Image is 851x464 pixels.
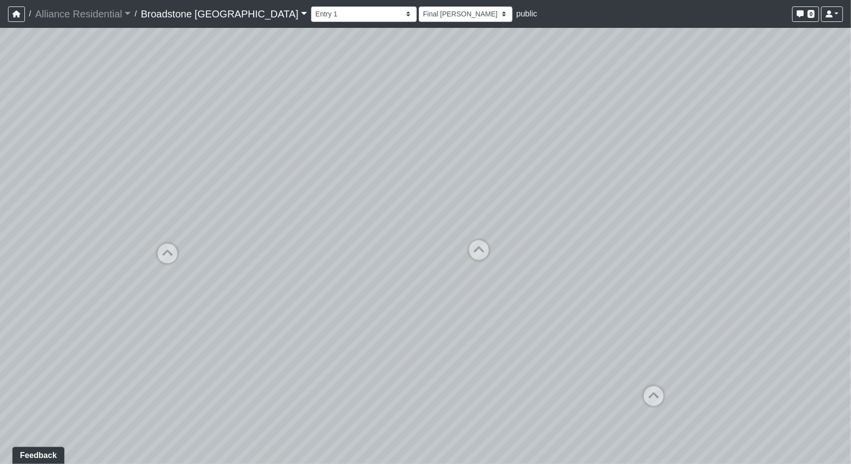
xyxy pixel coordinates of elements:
span: / [25,4,35,24]
button: 0 [792,6,819,22]
span: / [131,4,141,24]
span: public [516,9,537,18]
iframe: Ybug feedback widget [7,444,66,464]
span: 0 [808,10,815,18]
a: Alliance Residential [35,4,131,24]
a: Broadstone [GEOGRAPHIC_DATA] [141,4,307,24]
